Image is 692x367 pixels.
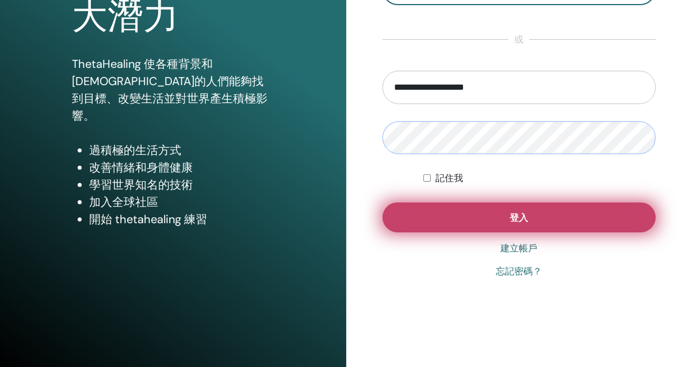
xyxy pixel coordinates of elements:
li: 開始 thetahealing 練習 [89,211,274,228]
li: 過積極的生活方式 [89,142,274,159]
li: 加入全球社區 [89,193,274,211]
span: 登入 [510,212,528,224]
a: 建立帳戶 [500,242,537,255]
a: 忘記密碼？ [496,265,542,278]
span: 或 [509,33,529,47]
p: ThetaHealing 使各種背景和[DEMOGRAPHIC_DATA]的人們能夠找到目標、改變生活並對世界產生積極影響。 [72,55,274,124]
div: Keep me authenticated indefinitely or until I manually logout [423,171,656,185]
li: 改善情緒和身體健康 [89,159,274,176]
button: 登入 [383,202,656,232]
li: 學習世界知名的技術 [89,176,274,193]
label: 記住我 [435,171,463,185]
